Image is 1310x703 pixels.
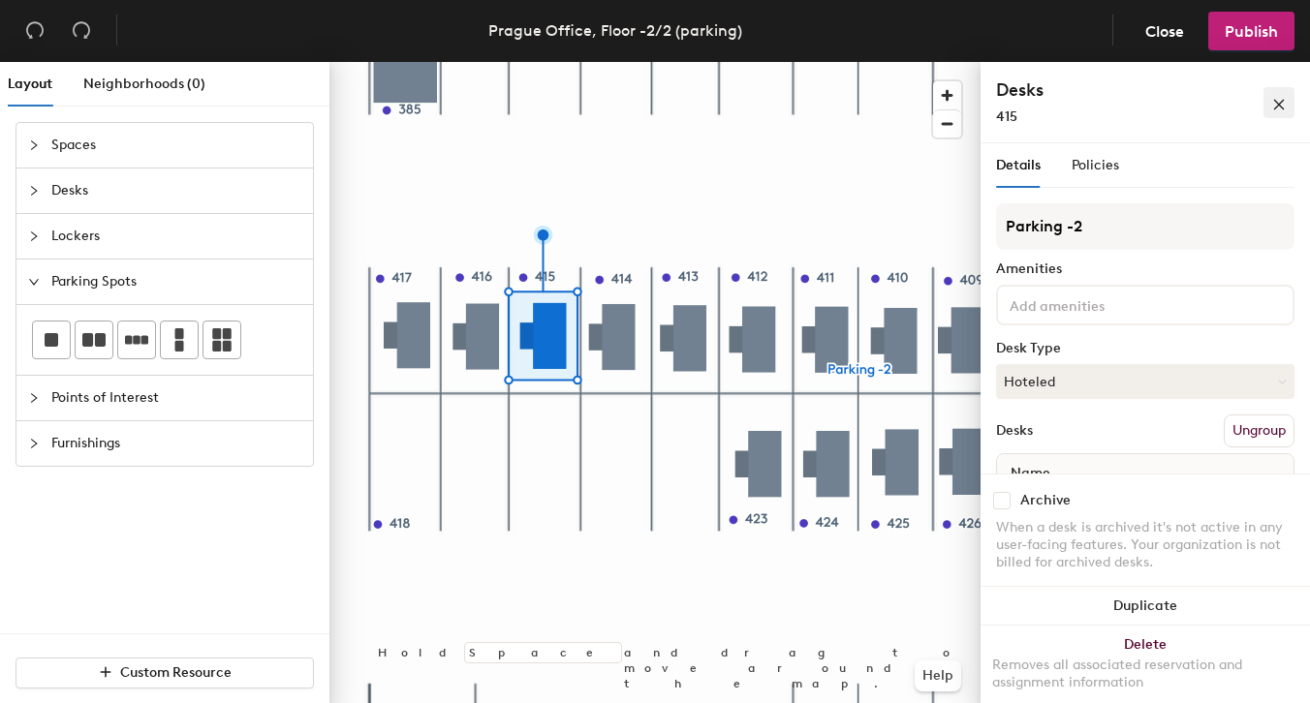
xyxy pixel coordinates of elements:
[16,657,314,688] button: Custom Resource
[28,392,40,404] span: collapsed
[1020,493,1071,508] div: Archive
[1208,12,1294,50] button: Publish
[16,12,54,50] button: Undo (⌘ + Z)
[28,139,40,151] span: collapsed
[51,421,301,466] span: Furnishings
[488,18,742,43] div: Prague Office, Floor -2/2 (parking)
[120,664,232,681] span: Custom Resource
[8,76,52,92] span: Layout
[25,20,45,40] span: undo
[1225,22,1278,41] span: Publish
[51,376,301,420] span: Points of Interest
[28,230,40,242] span: collapsed
[996,108,1017,125] span: 415
[51,168,301,213] span: Desks
[1006,292,1180,316] input: Add amenities
[62,12,101,50] button: Redo (⌘ + ⇧ + Z)
[996,157,1041,173] span: Details
[915,660,961,691] button: Help
[51,123,301,168] span: Spaces
[996,77,1209,103] h4: Desks
[83,76,205,92] span: Neighborhoods (0)
[996,341,1294,356] div: Desk Type
[28,438,40,449] span: collapsed
[28,276,40,288] span: expanded
[1145,22,1184,41] span: Close
[981,587,1310,626] button: Duplicate
[51,260,301,304] span: Parking Spots
[996,519,1294,571] div: When a desk is archived it's not active in any user-facing features. Your organization is not bil...
[51,214,301,259] span: Lockers
[1224,414,1294,447] button: Ungroup
[1272,98,1286,111] span: close
[1072,157,1119,173] span: Policies
[28,185,40,197] span: collapsed
[992,657,1298,691] div: Removes all associated reservation and assignment information
[996,261,1294,277] div: Amenities
[1129,12,1201,50] button: Close
[996,423,1033,439] div: Desks
[1001,456,1060,491] span: Name
[996,364,1294,399] button: Hoteled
